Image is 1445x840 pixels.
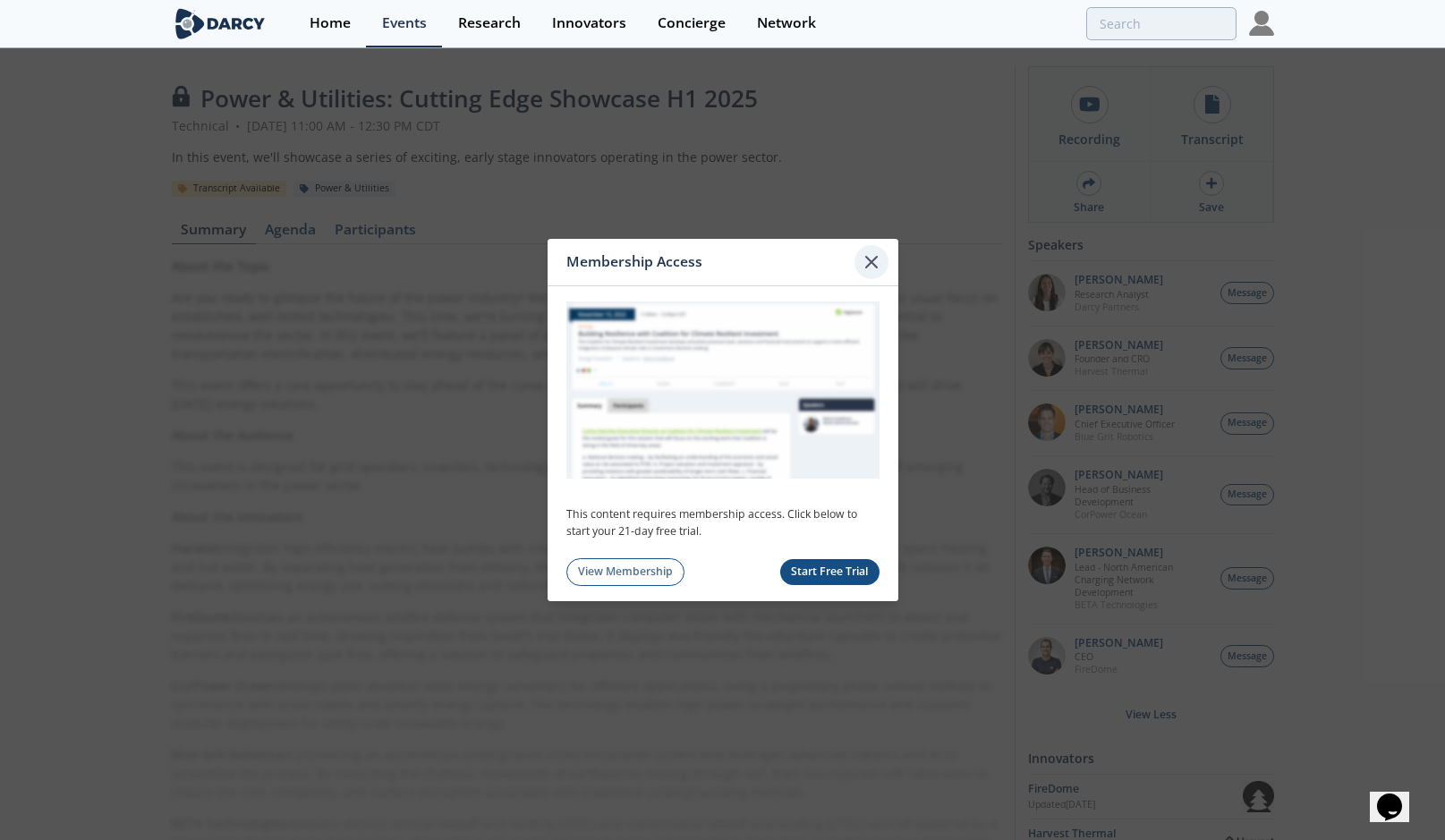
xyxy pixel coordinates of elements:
div: Events [382,16,427,30]
button: Start Free Trial [780,559,880,585]
p: This content requires membership access. Click below to start your 21-day free trial. [566,506,880,539]
a: View Membership [566,558,685,586]
iframe: chat widget [1370,768,1427,822]
div: Home [310,16,351,30]
div: Network [757,16,816,30]
img: Membership [566,301,880,479]
div: Innovators [552,16,626,30]
div: Research [458,16,521,30]
img: Profile [1249,11,1274,36]
div: Concierge [658,16,726,30]
div: Membership Access [566,245,855,279]
input: Advanced Search [1086,7,1237,40]
img: logo-wide.svg [172,8,269,39]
